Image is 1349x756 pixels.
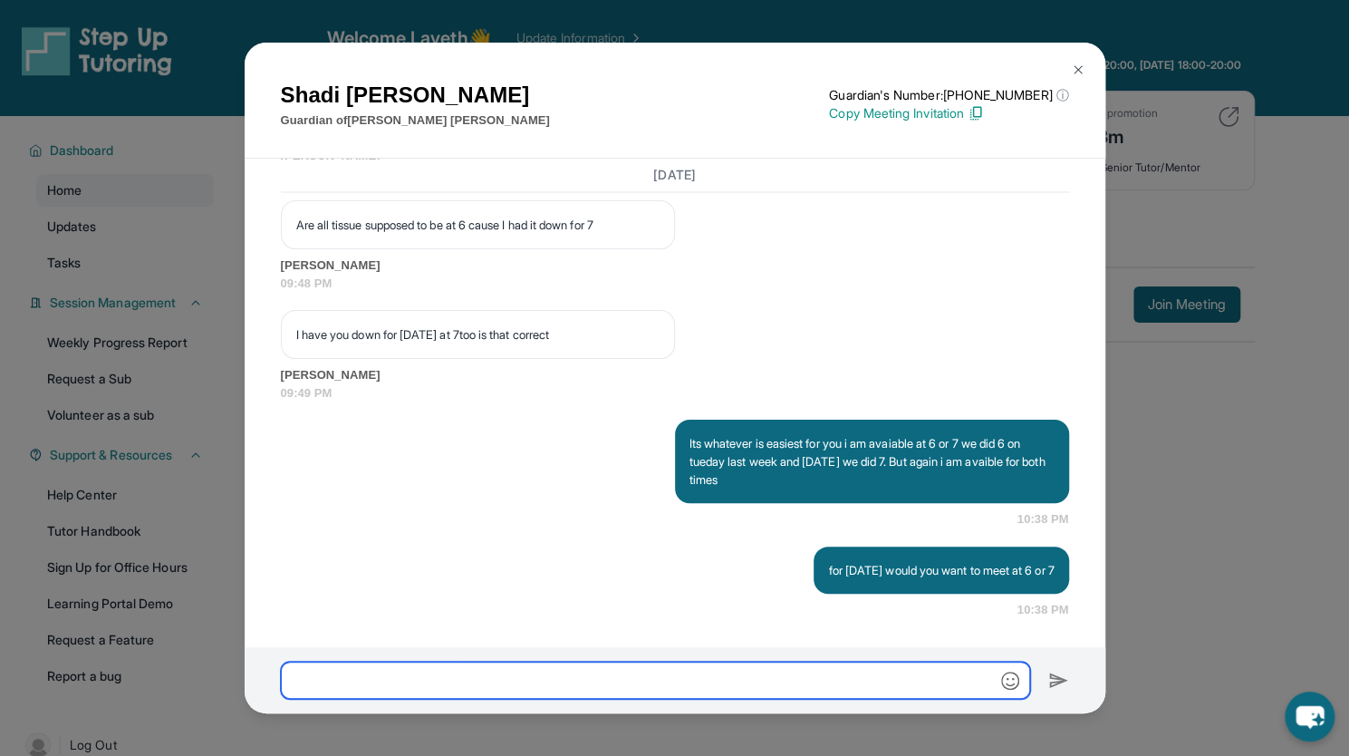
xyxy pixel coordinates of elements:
p: for [DATE] would you want to meet at 6 or 7 [828,561,1054,579]
img: Send icon [1048,670,1069,692]
img: Emoji [1001,672,1019,690]
p: Guardian's Number: [PHONE_NUMBER] [829,86,1068,104]
span: [PERSON_NAME] [281,257,1069,275]
h1: Shadi [PERSON_NAME] [281,79,550,111]
img: Close Icon [1071,63,1085,77]
p: Are all tissue supposed to be at 6 cause I had it down for 7 [296,216,660,234]
span: 09:48 PM [281,275,1069,293]
span: 10:38 PM [1017,510,1069,528]
span: 10:38 PM [1017,601,1069,619]
span: ⓘ [1055,86,1068,104]
p: Its whatever is easiest for you i am avaiable at 6 or 7 we did 6 on tueday last week and [DATE] w... [689,434,1055,489]
p: I have you down for [DATE] at 7too is that correct [296,325,660,344]
span: [PERSON_NAME] [281,366,1069,384]
p: Copy Meeting Invitation [829,104,1068,122]
p: Guardian of [PERSON_NAME] [PERSON_NAME] [281,111,550,130]
button: chat-button [1285,692,1335,741]
img: Copy Icon [968,105,984,121]
h3: [DATE] [281,166,1069,184]
span: 09:49 PM [281,384,1069,402]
